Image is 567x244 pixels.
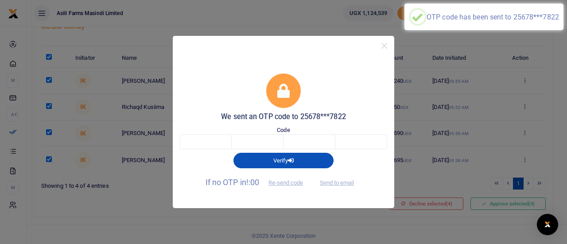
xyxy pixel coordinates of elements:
[206,178,311,187] span: If no OTP in
[537,214,558,235] div: Open Intercom Messenger
[233,153,334,168] button: Verify
[277,126,290,135] label: Code
[378,39,391,52] button: Close
[180,112,387,121] h5: We sent an OTP code to 25678***7822
[427,13,559,21] div: OTP code has been sent to 25678***7822
[246,178,259,187] span: !:00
